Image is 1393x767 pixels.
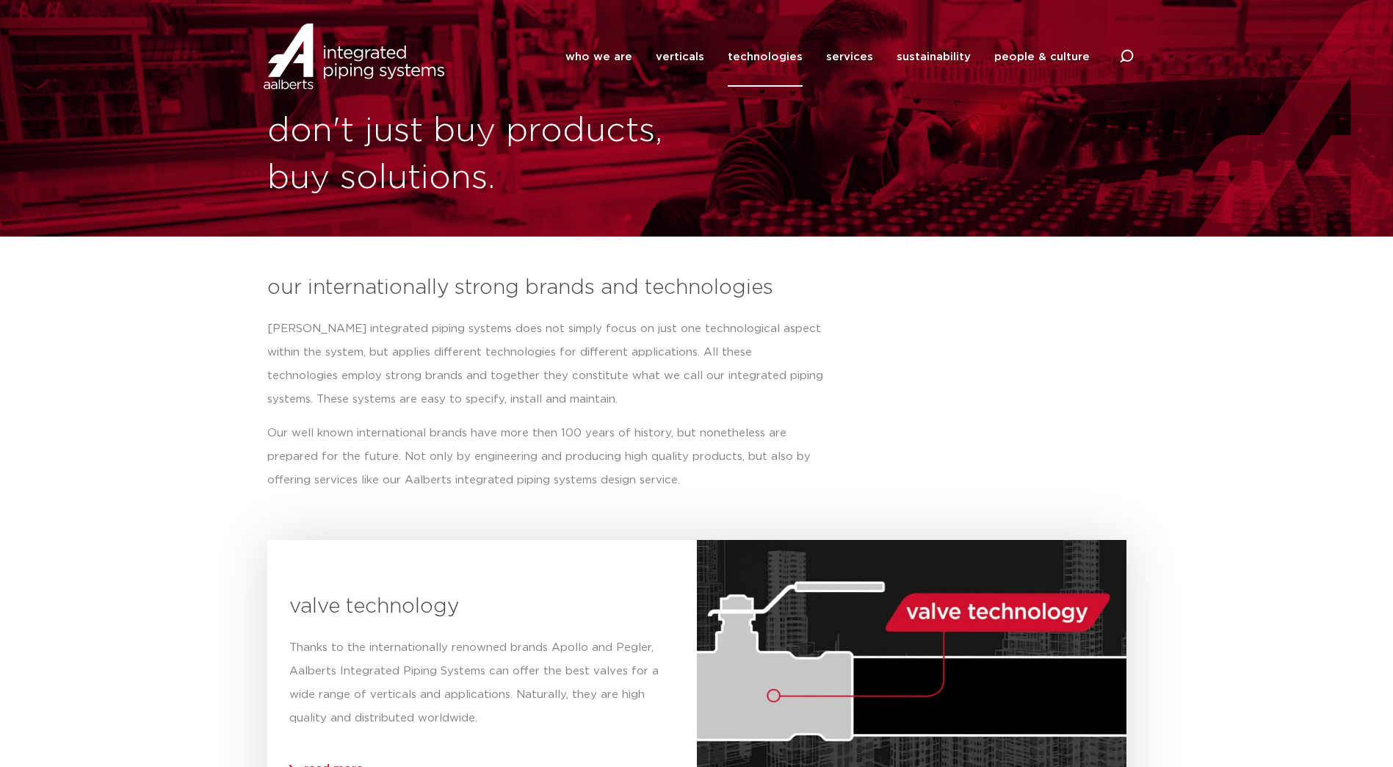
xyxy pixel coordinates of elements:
a: technologies [728,27,803,87]
h3: valve technology [289,592,675,622]
a: people & culture [994,27,1090,87]
a: sustainability [897,27,971,87]
h1: don't just buy products, buy solutions. [267,108,690,202]
h3: our internationally strong brands and technologies [267,273,1126,303]
nav: Menu [565,27,1090,87]
a: services [826,27,873,87]
p: Thanks to the internationally renowned brands Apollo and Pegler, Aalberts Integrated Piping Syste... [289,636,675,730]
p: Our well known international brands have more then 100 years of history, but nonetheless are prep... [267,422,826,492]
a: verticals [656,27,704,87]
a: who we are [565,27,632,87]
p: [PERSON_NAME] integrated piping systems does not simply focus on just one technological aspect wi... [267,317,826,411]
